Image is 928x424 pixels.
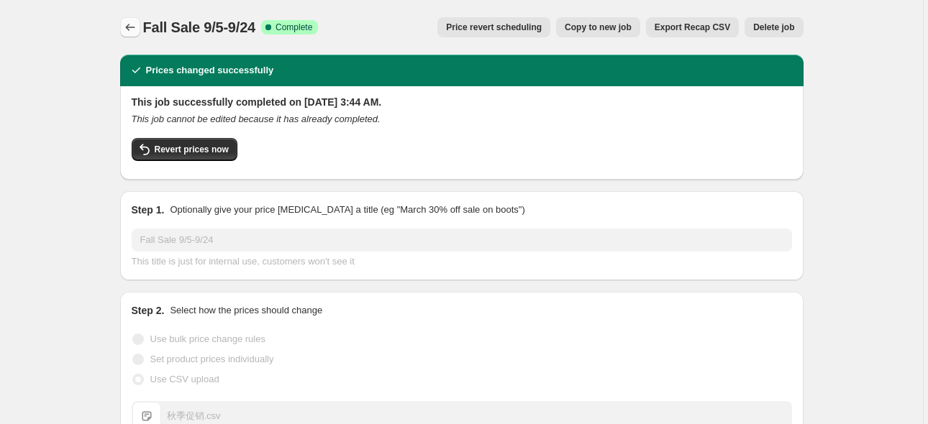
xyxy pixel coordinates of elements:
[132,203,165,217] h2: Step 1.
[170,203,524,217] p: Optionally give your price [MEDICAL_DATA] a title (eg "March 30% off sale on boots")
[143,19,256,35] span: Fall Sale 9/5-9/24
[132,138,237,161] button: Revert prices now
[276,22,312,33] span: Complete
[150,333,265,344] span: Use bulk price change rules
[132,229,792,252] input: 30% off holiday sale
[150,374,219,384] span: Use CSV upload
[446,22,542,33] span: Price revert scheduling
[155,144,229,155] span: Revert prices now
[146,63,274,78] h2: Prices changed successfully
[132,114,381,124] i: This job cannot be edited because it has already completed.
[556,17,640,37] button: Copy to new job
[167,409,221,423] div: 秋季促销.csv
[132,256,355,267] span: This title is just for internal use, customers won't see it
[745,17,803,37] button: Delete job
[646,17,739,37] button: Export Recap CSV
[170,303,322,318] p: Select how the prices should change
[132,303,165,318] h2: Step 2.
[753,22,794,33] span: Delete job
[150,354,274,364] span: Set product prices individually
[132,95,792,109] h2: This job successfully completed on [DATE] 3:44 AM.
[120,17,140,37] button: Price change jobs
[437,17,550,37] button: Price revert scheduling
[565,22,632,33] span: Copy to new job
[655,22,730,33] span: Export Recap CSV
